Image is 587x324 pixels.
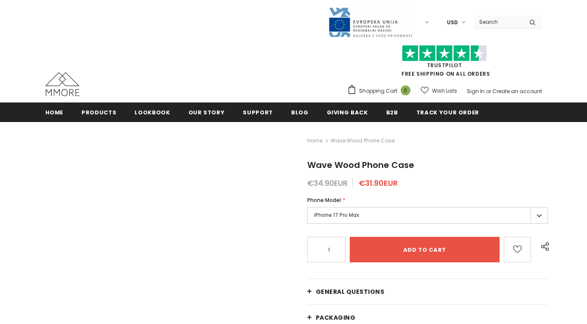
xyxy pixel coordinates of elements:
span: B2B [386,108,398,117]
span: Shopping Cart [359,87,397,95]
a: Home [307,136,323,146]
span: Wave Wood Phone Case [307,159,414,171]
span: Blog [291,108,309,117]
a: Blog [291,102,309,122]
span: €34.90EUR [307,178,348,188]
label: iPhone 17 Pro Max [307,207,548,224]
a: Javni Razpis [328,18,413,26]
a: Create an account [492,88,542,95]
img: MMORE Cases [45,72,79,96]
span: Track your order [416,108,479,117]
a: B2B [386,102,398,122]
a: Products [81,102,116,122]
span: Phone Model [307,196,341,204]
a: Giving back [327,102,368,122]
span: PACKAGING [316,313,356,322]
a: Our Story [188,102,225,122]
a: General Questions [307,279,548,304]
span: Wave Wood Phone Case [331,136,395,146]
span: FREE SHIPPING ON ALL ORDERS [347,49,542,77]
a: Track your order [416,102,479,122]
a: Sign In [467,88,485,95]
input: Add to cart [350,237,500,262]
span: Wish Lists [432,87,457,95]
span: Our Story [188,108,225,117]
img: Javni Razpis [328,7,413,38]
span: 0 [401,85,410,95]
img: Trust Pilot Stars [402,45,487,62]
span: Lookbook [135,108,170,117]
span: Home [45,108,64,117]
span: USD [447,18,458,27]
a: Home [45,102,64,122]
span: support [243,108,273,117]
a: Trustpilot [427,62,462,69]
span: Products [81,108,116,117]
a: Wish Lists [421,83,457,98]
a: Lookbook [135,102,170,122]
a: support [243,102,273,122]
span: or [486,88,491,95]
span: General Questions [316,287,385,296]
span: Giving back [327,108,368,117]
input: Search Site [474,16,523,28]
span: €31.90EUR [359,178,398,188]
a: Shopping Cart 0 [347,85,415,97]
